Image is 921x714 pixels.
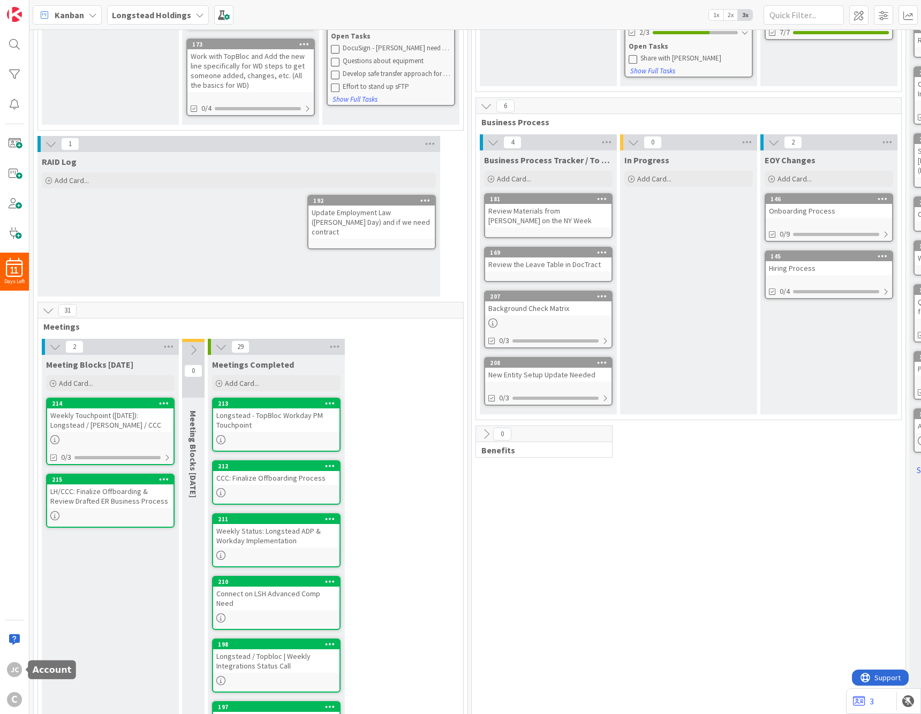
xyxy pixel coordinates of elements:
div: Onboarding Process [766,204,892,218]
span: RAID Log [42,156,77,167]
div: 207Background Check Matrix [485,292,612,315]
span: Benefits [481,445,599,455]
div: 198 [218,641,339,648]
span: 0 [184,364,202,377]
span: 31 [58,304,77,317]
div: 207 [485,292,612,301]
div: Weekly Status: Longstead ADP & Workday Implementation [213,524,339,548]
div: Background Check Matrix [485,301,612,315]
div: 145 [766,252,892,261]
span: 2 [65,340,84,353]
div: Review Materials from [PERSON_NAME] on the NY Week [485,204,612,227]
span: Meeting Blocks Tomorrow [188,411,199,498]
span: Add Card... [777,174,812,184]
div: Share with [PERSON_NAME] [640,54,749,63]
div: 192 [313,197,435,204]
h5: Account [33,665,72,675]
div: 197 [218,703,339,711]
span: 0/4 [201,103,212,114]
span: 0/3 [499,392,509,404]
div: Work with TopBloc and Add the new line specifically for WD steps to get someone added, changes, e... [187,49,314,92]
div: Weekly Touchpoint ([DATE]): Longstead / [PERSON_NAME] / CCC [47,408,173,432]
div: New Entity Setup Update Needed [485,368,612,382]
div: 211 [218,515,339,523]
div: 169 [485,248,612,257]
span: 2 [784,136,802,149]
div: CCC: Finalize Offboarding Process [213,471,339,485]
div: 173 [192,41,314,48]
span: Add Card... [55,176,89,185]
div: 208 [490,359,612,367]
div: 215 [47,475,173,484]
div: 210 [218,578,339,586]
div: 208 [485,358,612,368]
span: 0/9 [780,229,790,240]
div: 198 [213,640,339,649]
span: 6 [496,100,515,112]
div: 181Review Materials from [PERSON_NAME] on the NY Week [485,194,612,227]
span: In Progress [624,155,669,165]
b: Longstead Holdings [112,10,191,20]
span: Meeting Blocks Today [46,359,133,370]
div: 145 [771,253,892,260]
div: 192Update Employment Law ([PERSON_NAME] Day) and if we need contract [308,196,435,239]
span: 3x [738,10,752,20]
span: 7/7 [780,27,790,38]
span: 2x [723,10,738,20]
span: Add Card... [225,378,259,388]
button: Show Full Tasks [332,94,378,105]
div: C [7,692,22,707]
div: 146 [766,194,892,204]
div: Effort to stand up sFTP [343,82,451,91]
div: 146 [771,195,892,203]
div: Hiring Process [766,261,892,275]
div: JC [7,662,22,677]
span: Support [22,2,49,14]
div: 214 [47,399,173,408]
div: 198Longstead / Topbloc | Weekly Integrations Status Call [213,640,339,673]
button: Show Full Tasks [630,65,676,77]
div: Update Employment Law ([PERSON_NAME] Day) and if we need contract [308,206,435,239]
span: 11 [11,267,18,274]
span: 0 [644,136,662,149]
div: 212 [213,461,339,471]
div: Open Tasks [331,31,451,42]
div: 210 [213,577,339,587]
span: 2/3 [639,27,650,38]
img: Visit kanbanzone.com [7,7,22,22]
span: 0/3 [499,335,509,346]
span: 0 [493,428,511,440]
div: 181 [485,194,612,204]
div: Connect on LSH Advanced Comp Need [213,587,339,610]
span: Add Card... [497,174,531,184]
div: 213 [218,400,339,407]
span: 0/3 [61,452,71,463]
span: Business Process Tracker / To Dos [484,155,613,165]
div: Questions about equipment [343,57,451,65]
a: 3 [853,695,874,708]
div: 208New Entity Setup Update Needed [485,358,612,382]
span: 1 [61,138,79,150]
div: Longstead / Topbloc | Weekly Integrations Status Call [213,649,339,673]
div: 212CCC: Finalize Offboarding Process [213,461,339,485]
div: 215 [52,476,173,483]
div: Develop safe transfer approach for LH files; coordinate on permissions with [PERSON_NAME] [343,70,451,78]
div: 146Onboarding Process [766,194,892,218]
div: 181 [490,195,612,203]
span: 4 [503,136,522,149]
div: 212 [218,462,339,470]
div: Longstead - TopBloc Workday PM Touchpoint [213,408,339,432]
div: 145Hiring Process [766,252,892,275]
div: DocuSign - [PERSON_NAME] need to get her own account to track -> [PERSON_NAME] need to sort it ou... [343,44,451,52]
div: 173 [187,40,314,49]
div: 213Longstead - TopBloc Workday PM Touchpoint [213,399,339,432]
span: 29 [231,340,250,353]
span: Kanban [55,9,84,21]
div: 173Work with TopBloc and Add the new line specifically for WD steps to get someone added, changes... [187,40,314,92]
span: 1x [709,10,723,20]
span: Meetings Completed [212,359,294,370]
input: Quick Filter... [764,5,844,25]
span: Add Card... [59,378,93,388]
span: Business Process [481,117,888,127]
span: Meetings [43,321,450,332]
